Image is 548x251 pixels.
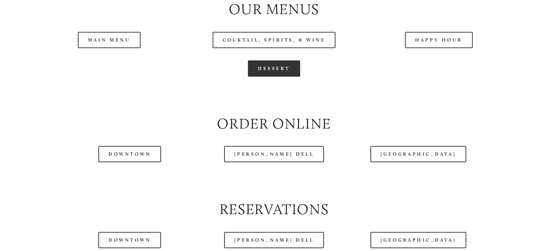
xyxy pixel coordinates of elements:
a: Downtown [98,146,161,162]
a: [GEOGRAPHIC_DATA] [370,232,466,248]
a: [PERSON_NAME] Dell [224,232,324,248]
a: [PERSON_NAME] Dell [224,146,324,162]
h2: Reservations [33,199,515,220]
a: Dessert [248,60,300,77]
a: Downtown [98,232,161,248]
a: [GEOGRAPHIC_DATA] [370,146,466,162]
h2: Order Online [33,113,515,134]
